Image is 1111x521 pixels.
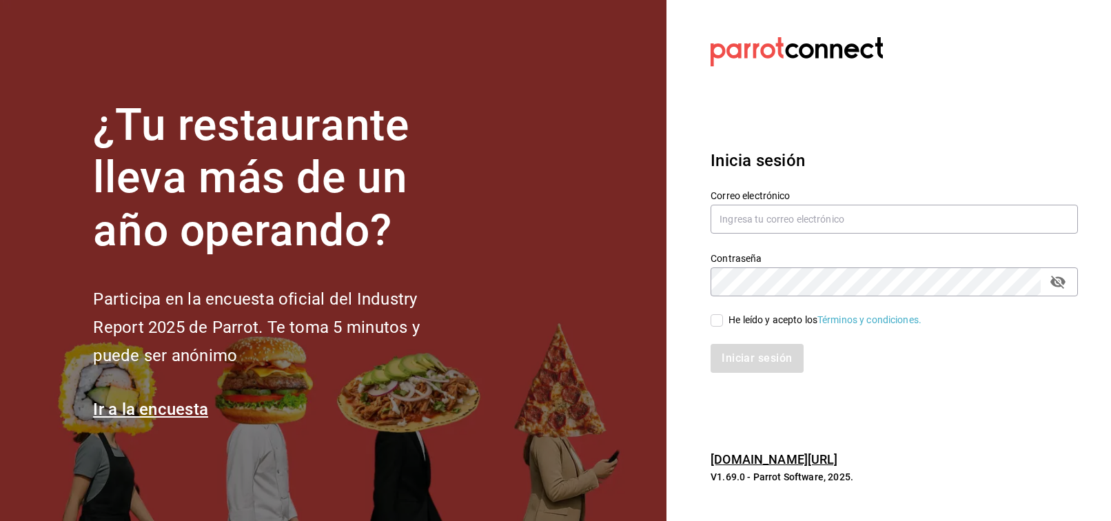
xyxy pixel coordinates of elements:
[711,205,1078,234] input: Ingresa tu correo electrónico
[711,190,1078,200] label: Correo electrónico
[93,285,465,369] h2: Participa en la encuesta oficial del Industry Report 2025 de Parrot. Te toma 5 minutos y puede se...
[711,253,1078,263] label: Contraseña
[728,313,921,327] div: He leído y acepto los
[93,400,208,419] a: Ir a la encuesta
[711,470,1078,484] p: V1.69.0 - Parrot Software, 2025.
[1046,270,1070,294] button: passwordField
[711,452,837,467] a: [DOMAIN_NAME][URL]
[817,314,921,325] a: Términos y condiciones.
[711,148,1078,173] h3: Inicia sesión
[93,99,465,258] h1: ¿Tu restaurante lleva más de un año operando?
